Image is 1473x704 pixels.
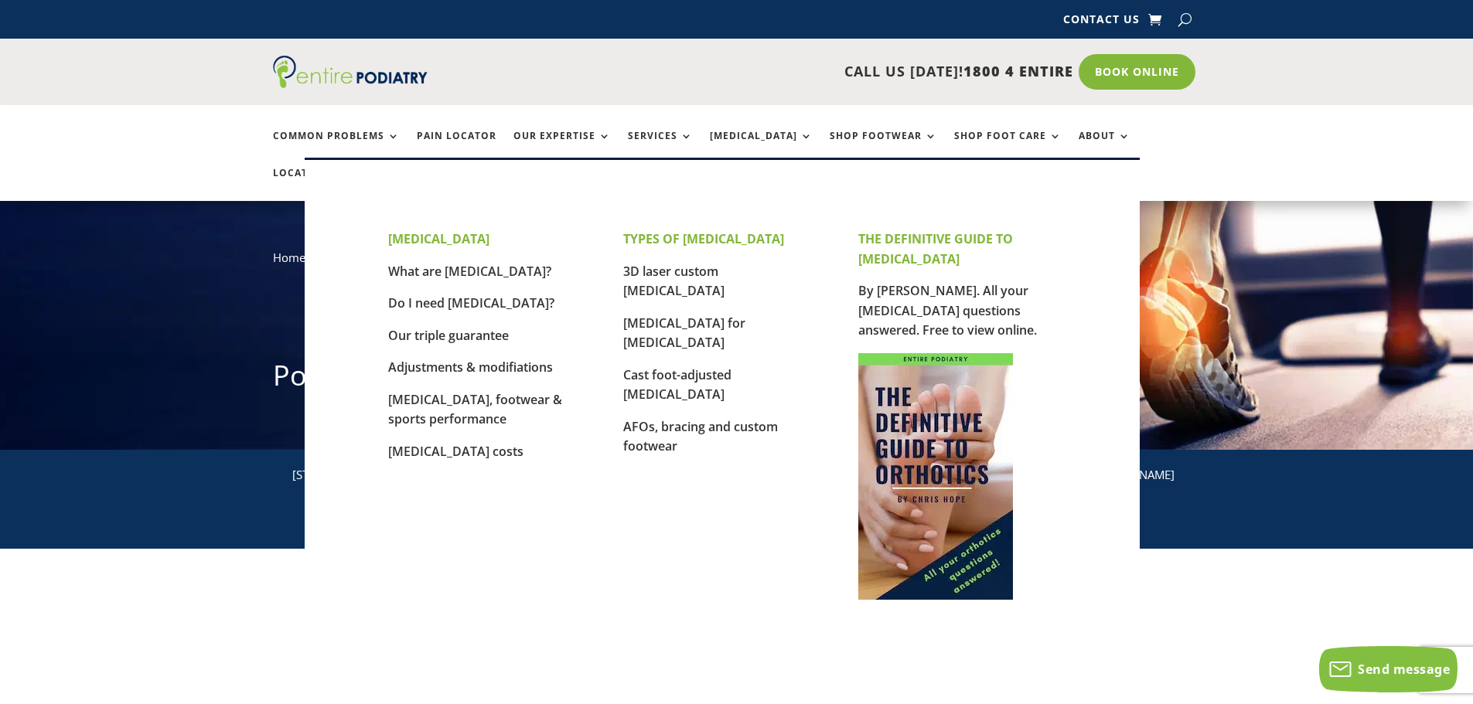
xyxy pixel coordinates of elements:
[858,353,1013,600] img: Cover for The Definitive Guide to Orthotics by Chris Hope of Entire Podiatry
[388,230,489,247] strong: [MEDICAL_DATA]
[623,263,725,300] a: 3D laser custom [MEDICAL_DATA]
[388,443,523,460] a: [MEDICAL_DATA] costs
[273,356,1201,403] h1: Podiatrist Strathpine
[273,250,305,265] a: Home
[623,230,784,247] strong: TYPES OF [MEDICAL_DATA]
[1079,131,1130,164] a: About
[710,131,813,164] a: [MEDICAL_DATA]
[273,131,400,164] a: Common Problems
[623,418,778,455] a: AFOs, bracing and custom footwear
[623,366,731,403] a: Cast foot-adjusted [MEDICAL_DATA]
[273,56,428,88] img: logo (1)
[388,294,554,311] a: Do I need [MEDICAL_DATA]?
[417,131,496,164] a: Pain Locator
[963,62,1073,80] span: 1800 4 ENTIRE
[858,282,1037,338] a: By [PERSON_NAME]. All your [MEDICAL_DATA] questions answered. Free to view online.
[1358,661,1450,678] span: Send message
[487,62,1073,82] p: CALL US [DATE]!
[388,263,551,280] a: What are [MEDICAL_DATA]?
[292,465,491,485] p: [STREET_ADDRESS]
[273,247,1201,279] nav: breadcrumb
[273,76,428,91] a: Entire Podiatry
[513,131,611,164] a: Our Expertise
[954,131,1062,164] a: Shop Foot Care
[858,230,1013,267] strong: THE DEFINITIVE GUIDE TO [MEDICAL_DATA]
[628,131,693,164] a: Services
[623,315,745,352] a: [MEDICAL_DATA] for [MEDICAL_DATA]
[1063,14,1140,31] a: Contact Us
[1319,646,1458,692] button: Send message
[1079,54,1195,90] a: Book Online
[388,359,553,376] a: Adjustments & modifiations
[388,391,562,428] a: [MEDICAL_DATA], footwear & sports performance
[273,168,350,201] a: Locations
[830,131,937,164] a: Shop Footwear
[388,327,509,344] a: Our triple guarantee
